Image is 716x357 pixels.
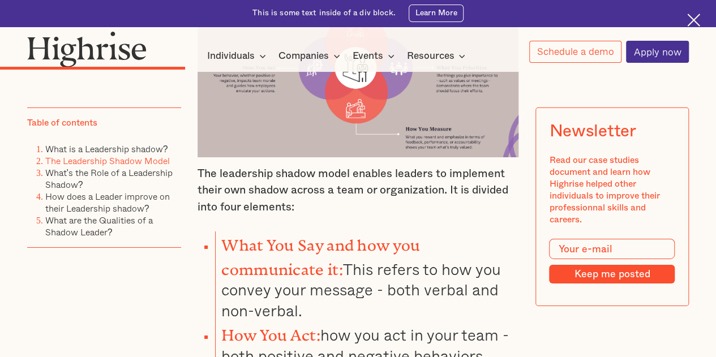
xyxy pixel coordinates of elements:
[27,31,147,67] img: Highrise logo
[45,190,170,215] a: How does a Leader improve on their Leadership shadow?
[549,121,636,140] div: Newsletter
[406,49,454,63] div: Resources
[45,154,170,167] a: The Leadership Shadow Model
[278,49,344,63] div: Companies
[27,117,97,128] div: Table of contents
[215,231,518,321] li: This refers to how you convey your message - both verbal and non-verbal.
[549,239,675,259] input: Your e-mail
[529,41,621,63] a: Schedule a demo
[221,236,420,270] strong: What You Say and how you communicate it:
[409,5,464,22] a: Learn More
[252,8,396,19] div: This is some text inside of a div block.
[353,49,398,63] div: Events
[278,49,329,63] div: Companies
[198,166,519,216] p: The leadership shadow model enables leaders to implement their own shadow across a team or organi...
[45,213,153,239] a: What are the Qualities of a Shadow Leader?
[406,49,469,63] div: Resources
[687,14,700,27] img: Cross icon
[221,326,320,336] strong: How You Act:
[45,142,168,156] a: What is a Leadership shadow?
[549,264,675,283] input: Keep me posted
[207,49,255,63] div: Individuals
[626,41,689,63] a: Apply now
[549,154,675,225] div: Read our case studies document and learn how Highrise helped other individuals to improve their p...
[353,49,383,63] div: Events
[207,49,269,63] div: Individuals
[549,239,675,283] form: Modal Form
[45,166,173,191] a: What's the Role of a Leadership Shadow?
